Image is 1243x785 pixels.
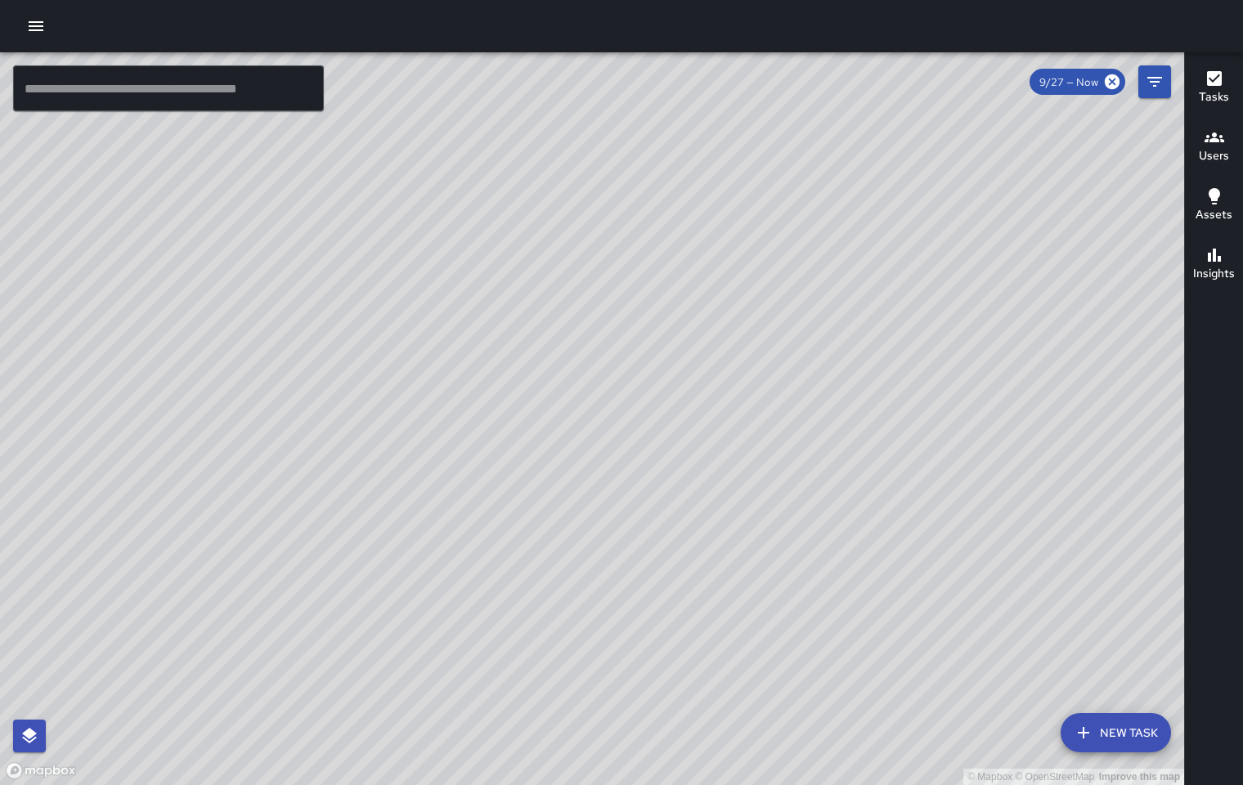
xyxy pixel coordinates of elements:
[1030,69,1125,95] div: 9/27 — Now
[1199,147,1229,165] h6: Users
[1185,59,1243,118] button: Tasks
[1061,713,1171,752] button: New Task
[1196,206,1232,224] h6: Assets
[1185,118,1243,177] button: Users
[1138,65,1171,98] button: Filters
[1185,235,1243,294] button: Insights
[1193,265,1235,283] h6: Insights
[1185,177,1243,235] button: Assets
[1199,88,1229,106] h6: Tasks
[1030,75,1108,89] span: 9/27 — Now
